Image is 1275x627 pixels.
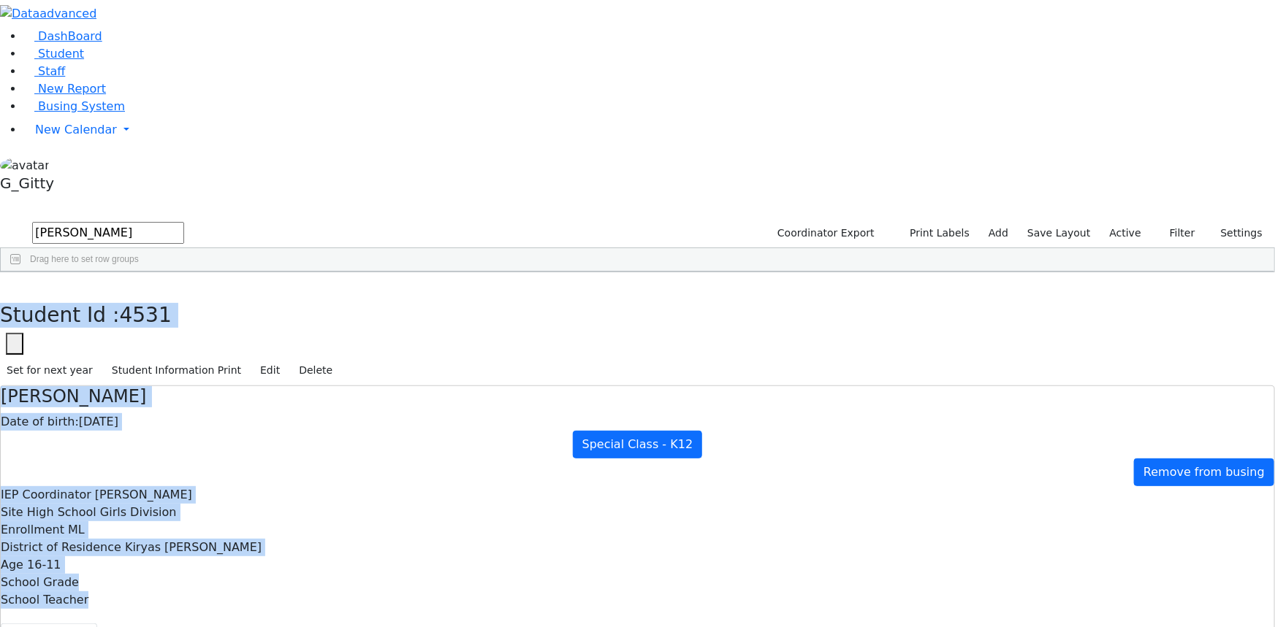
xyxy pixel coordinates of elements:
[95,488,192,501] span: [PERSON_NAME]
[23,47,84,61] a: Student
[1,574,79,591] label: School Grade
[1,413,1274,431] div: [DATE]
[30,254,139,264] span: Drag here to set row groups
[573,431,703,458] a: Special Class - K12
[1202,222,1269,245] button: Settings
[38,82,106,96] span: New Report
[768,222,881,245] button: Coordinator Export
[1,521,64,539] label: Enrollment
[292,359,339,382] button: Delete
[1151,222,1202,245] button: Filter
[1103,222,1148,245] label: Active
[120,303,172,327] span: 4531
[1143,465,1265,479] span: Remove from busing
[125,540,262,554] span: Kiryas [PERSON_NAME]
[23,29,102,43] a: DashBoard
[893,222,976,245] button: Print Labels
[1,486,91,504] label: IEP Coordinator
[23,99,125,113] a: Busing System
[1,386,1274,407] h4: [PERSON_NAME]
[982,222,1015,245] a: Add
[1,504,23,521] label: Site
[27,558,61,572] span: 16-11
[1,413,79,431] label: Date of birth:
[38,99,125,113] span: Busing System
[38,29,102,43] span: DashBoard
[38,64,65,78] span: Staff
[254,359,286,382] button: Edit
[38,47,84,61] span: Student
[27,505,177,519] span: High School Girls Division
[1021,222,1097,245] button: Save Layout
[1,539,121,556] label: District of Residence
[35,123,117,136] span: New Calendar
[1,556,23,574] label: Age
[1,591,88,609] label: School Teacher
[32,222,184,244] input: Search
[68,523,85,536] span: ML
[23,64,65,78] a: Staff
[1134,458,1274,486] a: Remove from busing
[23,82,106,96] a: New Report
[23,115,1275,145] a: New Calendar
[105,359,248,382] button: Student Information Print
